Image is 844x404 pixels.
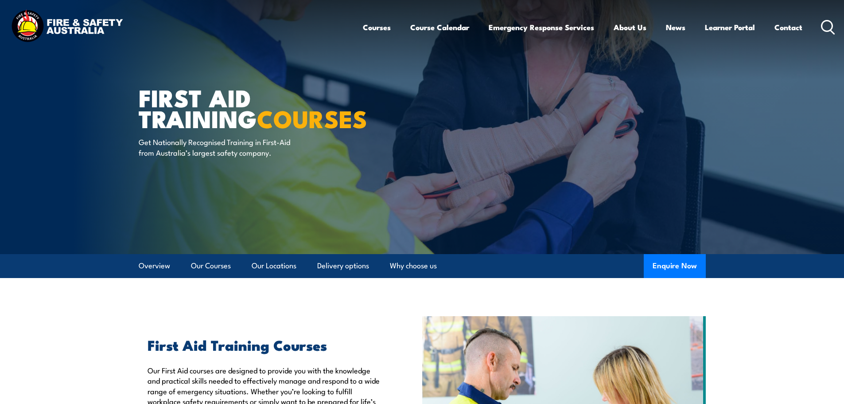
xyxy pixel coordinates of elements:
[257,99,367,136] strong: COURSES
[139,137,300,157] p: Get Nationally Recognised Training in First-Aid from Australia’s largest safety company.
[644,254,706,278] button: Enquire Now
[705,16,755,39] a: Learner Portal
[614,16,646,39] a: About Us
[363,16,391,39] a: Courses
[666,16,685,39] a: News
[139,254,170,278] a: Overview
[139,87,358,128] h1: First Aid Training
[390,254,437,278] a: Why choose us
[252,254,296,278] a: Our Locations
[317,254,369,278] a: Delivery options
[191,254,231,278] a: Our Courses
[489,16,594,39] a: Emergency Response Services
[774,16,802,39] a: Contact
[148,338,381,351] h2: First Aid Training Courses
[410,16,469,39] a: Course Calendar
